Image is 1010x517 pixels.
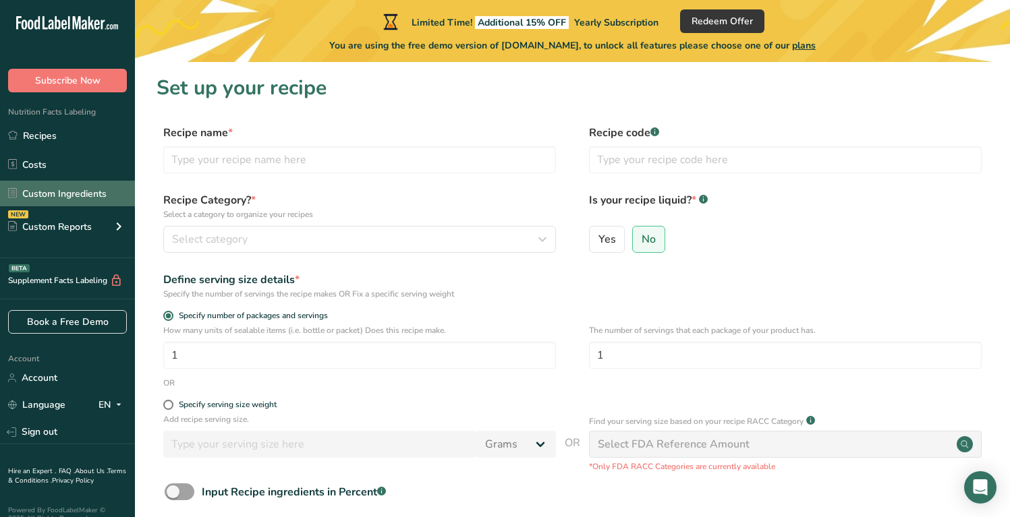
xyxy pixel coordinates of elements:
[59,466,75,476] a: FAQ .
[202,484,386,500] div: Input Recipe ingredients in Percent
[163,413,556,425] p: Add recipe serving size.
[574,16,658,29] span: Yearly Subscription
[157,73,988,103] h1: Set up your recipe
[589,125,982,141] label: Recipe code
[589,146,982,173] input: Type your recipe code here
[163,208,556,220] p: Select a category to organize your recipes
[589,415,804,427] p: Find your serving size based on your recipe RACC Category
[163,431,477,458] input: Type your serving size here
[692,14,753,28] span: Redeem Offer
[8,310,127,334] a: Book a Free Demo
[163,272,556,288] div: Define serving size details
[173,311,328,321] span: Specify number of packages and servings
[163,192,556,220] label: Recipe Category?
[75,466,107,476] a: About Us .
[179,400,277,410] div: Specify serving size weight
[8,210,28,218] div: NEW
[163,146,556,173] input: Type your recipe name here
[163,226,556,253] button: Select category
[329,38,816,53] span: You are using the free demo version of [DOMAIN_NAME], to unlock all features please choose one of...
[475,16,569,29] span: Additional 15% OFF
[52,476,94,485] a: Privacy Policy
[589,460,982,473] p: *Only FDA RACC Categories are currently available
[163,324,556,336] p: How many units of sealable items (i.e. bottle or packet) Does this recipe make.
[589,192,982,220] label: Is your recipe liquid?
[642,233,656,246] span: No
[8,393,65,417] a: Language
[163,377,175,389] div: OR
[163,125,556,141] label: Recipe name
[35,73,101,88] span: Subscribe Now
[598,436,750,452] div: Select FDA Reference Amount
[381,13,658,30] div: Limited Time!
[172,231,248,247] span: Select category
[598,233,616,246] span: Yes
[8,69,127,92] button: Subscribe Now
[565,435,580,473] span: OR
[8,466,126,485] a: Terms & Conditions .
[589,324,982,336] p: The number of servings that each package of your product has.
[680,9,764,33] button: Redeem Offer
[163,288,556,300] div: Specify the number of servings the recipe makes OR Fix a specific serving weight
[9,264,30,272] div: BETA
[8,220,92,234] div: Custom Reports
[99,397,127,413] div: EN
[964,471,997,504] div: Open Intercom Messenger
[8,466,56,476] a: Hire an Expert .
[792,39,816,52] span: plans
